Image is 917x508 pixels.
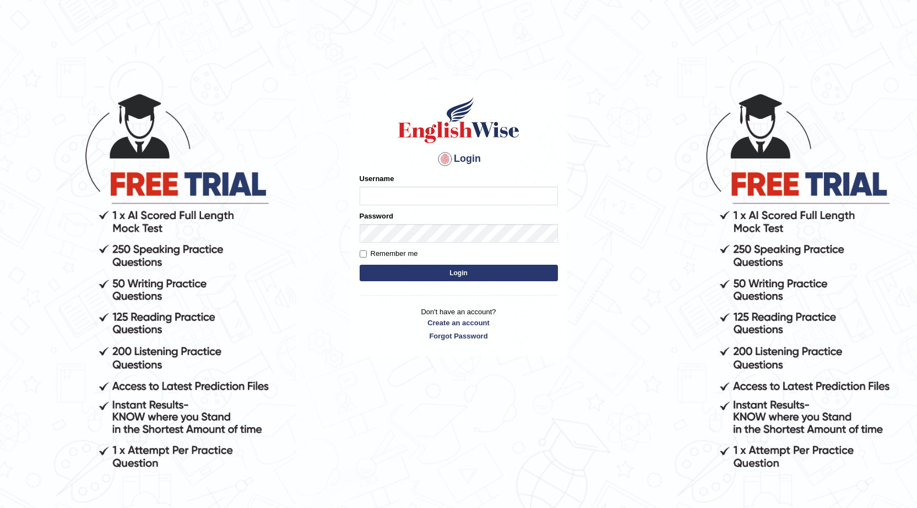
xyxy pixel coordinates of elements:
[360,250,367,258] input: Remember me
[360,173,394,184] label: Username
[360,150,558,168] h4: Login
[360,318,558,328] a: Create an account
[360,248,418,259] label: Remember me
[360,265,558,281] button: Login
[360,211,393,221] label: Password
[360,307,558,341] p: Don't have an account?
[360,331,558,341] a: Forgot Password
[396,95,522,145] img: Logo of English Wise sign in for intelligent practice with AI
